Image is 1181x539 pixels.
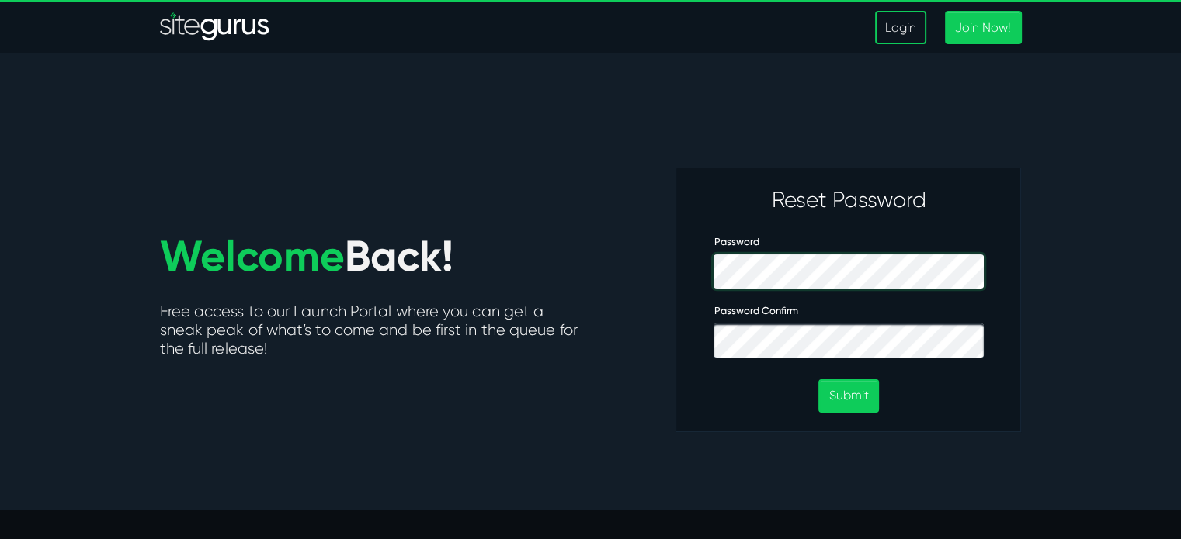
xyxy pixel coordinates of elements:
[160,302,579,361] h5: Free access to our Launch Portal where you can get a sneak peak of what’s to come and be first in...
[714,187,983,213] h3: Reset Password
[875,11,926,44] a: Login
[160,12,270,43] a: SiteGurus
[714,305,797,317] label: Password Confirm
[160,233,564,279] h1: Back!
[160,12,270,43] img: Sitegurus Logo
[945,11,1021,44] a: Join Now!
[818,379,878,413] button: Submit
[714,236,759,248] label: Password
[160,230,345,282] span: Welcome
